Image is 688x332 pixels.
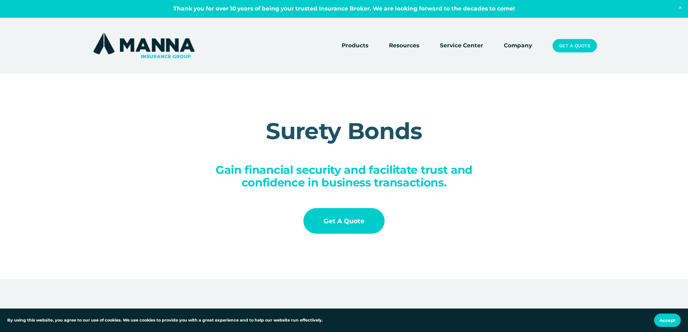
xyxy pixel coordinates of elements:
a: Company [504,41,532,51]
span: Products [342,41,368,50]
span: Resources [389,41,419,50]
img: Manna Insurance Group [91,31,196,60]
span: Accept [659,318,675,323]
a: Service Center [440,41,483,51]
a: Get a Quote [553,39,597,53]
a: Get a Quote [303,208,384,234]
span: Gain financial security and facilitate trust and confidence in business transactions. [216,163,476,189]
button: Accept [654,314,681,327]
a: folder dropdown [342,41,368,51]
span: Surety Bonds [266,117,422,145]
a: folder dropdown [389,41,419,51]
p: By using this website, you agree to our use of cookies. We use cookies to provide you with a grea... [7,317,323,324]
